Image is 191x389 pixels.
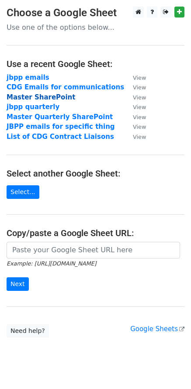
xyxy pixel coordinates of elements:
[7,93,75,101] a: Master SharePoint
[7,228,184,238] h4: Copy/paste a Google Sheet URL:
[133,104,146,110] small: View
[133,84,146,91] small: View
[124,123,146,131] a: View
[7,23,184,32] p: Use one of the options below...
[7,168,184,179] h4: Select another Google Sheet:
[7,74,49,81] a: jbpp emails
[147,347,191,389] iframe: Chat Widget
[124,133,146,141] a: View
[124,74,146,81] a: View
[7,83,124,91] a: CDG Emails for communications
[7,113,113,121] a: Master Quarterly SharePoint
[124,113,146,121] a: View
[7,103,59,111] a: jbpp quarterly
[7,260,96,267] small: Example: [URL][DOMAIN_NAME]
[7,133,114,141] a: List of CDG Contract Liaisons
[7,324,49,338] a: Need help?
[133,74,146,81] small: View
[7,59,184,69] h4: Use a recent Google Sheet:
[124,93,146,101] a: View
[7,123,115,131] a: JBPP emails for specific thing
[133,114,146,120] small: View
[133,124,146,130] small: View
[7,7,184,19] h3: Choose a Google Sheet
[124,103,146,111] a: View
[133,94,146,101] small: View
[133,134,146,140] small: View
[124,83,146,91] a: View
[130,325,184,333] a: Google Sheets
[7,242,180,258] input: Paste your Google Sheet URL here
[7,185,39,199] a: Select...
[7,277,29,291] input: Next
